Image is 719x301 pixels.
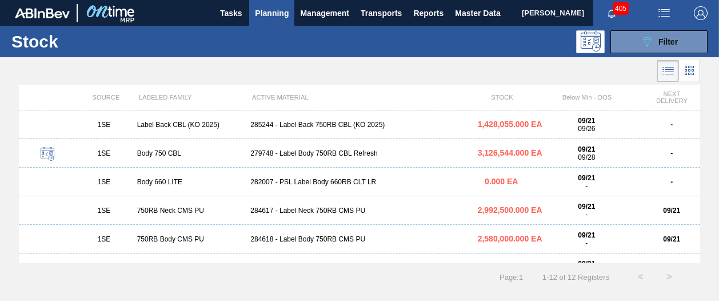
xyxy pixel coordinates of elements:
button: > [655,263,684,291]
div: Below Min - OOS [530,94,644,101]
div: Scheduled Stock [23,147,71,163]
strong: - [670,178,673,186]
span: 09/28 [578,153,595,161]
span: 1SE [98,178,111,186]
strong: 09/21 [578,231,595,239]
div: 284617 - Label Neck 750RB CMS PU [246,207,473,215]
strong: 09/21 [578,145,595,153]
span: Page : 1 [500,273,523,282]
div: 750RB Body CMS PU [133,235,246,243]
div: NEXT DELIVERY [644,90,700,104]
div: LABELED FAMILY [134,94,247,101]
strong: - [670,149,673,157]
span: 0.000 EA [485,177,518,186]
span: - [585,182,588,190]
strong: - [670,121,673,129]
strong: 09/21 [578,174,595,182]
div: 284618 - Label Body 750RB CMS PU [246,235,473,243]
span: Master Data [455,6,500,20]
img: Logout [694,6,708,20]
img: TNhmsLtSVTkK8tSr43FrP2fwEKptu5GPRR3wAAAABJRU5ErkJggg== [15,8,70,18]
span: 1 - 12 of 12 Registers [540,273,609,282]
span: 09/26 [578,125,595,133]
button: Filter [610,30,708,53]
div: 750RB Neck CMS PU [133,207,246,215]
strong: 09/21 [663,207,680,215]
img: userActions [657,6,671,20]
span: 1SE [98,207,111,215]
span: - [585,211,588,219]
span: 1SE [98,121,111,129]
div: 285244 - Label Back 750RB CBL (KO 2025) [246,121,473,129]
div: Card Vision [679,60,700,82]
span: Transports [361,6,402,20]
span: 1,428,055.000 EA [478,120,542,129]
div: Body 750 CBL [133,149,246,157]
strong: 09/21 [578,117,595,125]
strong: 09/21 [578,260,595,268]
span: 1SE [98,149,111,157]
h1: Stock [11,35,169,48]
div: List Vision [657,60,679,82]
span: Reports [413,6,444,20]
span: 2,992,500.000 EA [478,205,542,215]
div: Body 660 LITE [133,178,246,186]
span: 1SE [98,235,111,243]
span: Planning [255,6,289,20]
span: Management [300,6,349,20]
span: 2,580,000.000 EA [478,234,542,243]
div: Label Back CBL (KO 2025) [133,121,246,129]
div: SOURCE [78,94,134,101]
span: 405 [613,2,629,15]
span: 3,126,544.000 EA [478,148,542,157]
span: Filter [658,37,678,46]
strong: 09/21 [663,235,680,243]
div: 279748 - Label Body 750RB CBL Refresh [246,149,473,157]
div: 282007 - PSL Label Body 660RB CLT LR [246,178,473,186]
span: Tasks [218,6,243,20]
div: STOCK [474,94,530,101]
button: < [626,263,655,291]
button: Notifications [593,5,630,21]
span: - [585,239,588,247]
div: ACTIVE MATERIAL [247,94,474,101]
div: Programming: no user selected [576,30,605,53]
strong: 09/21 [578,203,595,211]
